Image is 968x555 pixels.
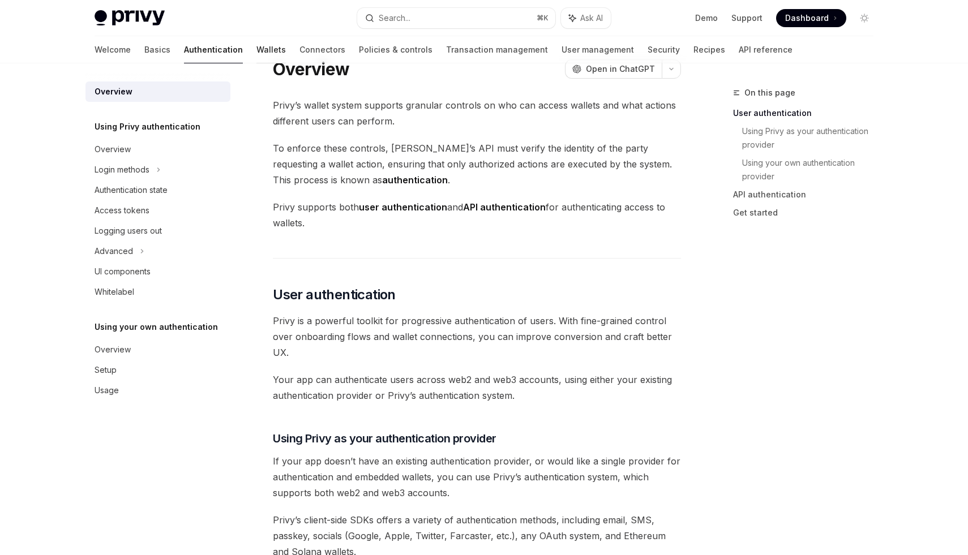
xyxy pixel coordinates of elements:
div: Usage [95,384,119,397]
a: Recipes [693,36,725,63]
a: Welcome [95,36,131,63]
a: Security [648,36,680,63]
a: Overview [85,139,230,160]
button: Open in ChatGPT [565,59,662,79]
div: Login methods [95,163,149,177]
a: Connectors [299,36,345,63]
span: On this page [744,86,795,100]
span: If your app doesn’t have an existing authentication provider, or would like a single provider for... [273,453,681,501]
button: Search...⌘K [357,8,555,28]
strong: user authentication [359,201,447,213]
a: Authentication state [85,180,230,200]
a: User authentication [733,104,883,122]
img: light logo [95,10,165,26]
h5: Using your own authentication [95,320,218,334]
a: Support [731,12,763,24]
span: ⌘ K [537,14,549,23]
button: Ask AI [561,8,611,28]
strong: authentication [382,174,448,186]
div: Access tokens [95,204,149,217]
a: Basics [144,36,170,63]
a: Wallets [256,36,286,63]
a: Usage [85,380,230,401]
a: Using Privy as your authentication provider [742,122,883,154]
span: Privy is a powerful toolkit for progressive authentication of users. With fine-grained control ov... [273,313,681,360]
div: Authentication state [95,183,168,197]
span: Your app can authenticate users across web2 and web3 accounts, using either your existing authent... [273,372,681,403]
span: Privy supports both and for authenticating access to wallets. [273,199,681,231]
div: Logging users out [95,224,162,238]
a: Authentication [184,36,243,63]
a: Get started [733,204,883,222]
span: Using Privy as your authentication provider [273,431,496,446]
a: API reference [739,36,793,63]
a: API authentication [733,186,883,204]
div: Overview [95,85,132,98]
a: Dashboard [776,9,846,27]
a: Demo [695,12,718,24]
a: Using your own authentication provider [742,154,883,186]
div: UI components [95,265,151,278]
div: Overview [95,343,131,356]
div: Search... [379,11,410,25]
h1: Overview [273,59,349,79]
a: Setup [85,360,230,380]
div: Whitelabel [95,285,134,299]
strong: API authentication [463,201,546,213]
div: Setup [95,363,117,377]
h5: Using Privy authentication [95,120,200,134]
div: Overview [95,143,131,156]
span: Dashboard [785,12,829,24]
span: To enforce these controls, [PERSON_NAME]’s API must verify the identity of the party requesting a... [273,140,681,188]
span: Open in ChatGPT [586,63,655,75]
a: Transaction management [446,36,548,63]
a: Whitelabel [85,282,230,302]
div: Advanced [95,244,133,258]
a: Overview [85,81,230,102]
a: Overview [85,339,230,360]
a: User management [562,36,634,63]
span: Privy’s wallet system supports granular controls on who can access wallets and what actions diffe... [273,97,681,129]
a: Logging users out [85,221,230,241]
a: Access tokens [85,200,230,221]
span: User authentication [273,286,396,304]
button: Toggle dark mode [855,9,873,27]
span: Ask AI [580,12,603,24]
a: UI components [85,261,230,282]
a: Policies & controls [359,36,432,63]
